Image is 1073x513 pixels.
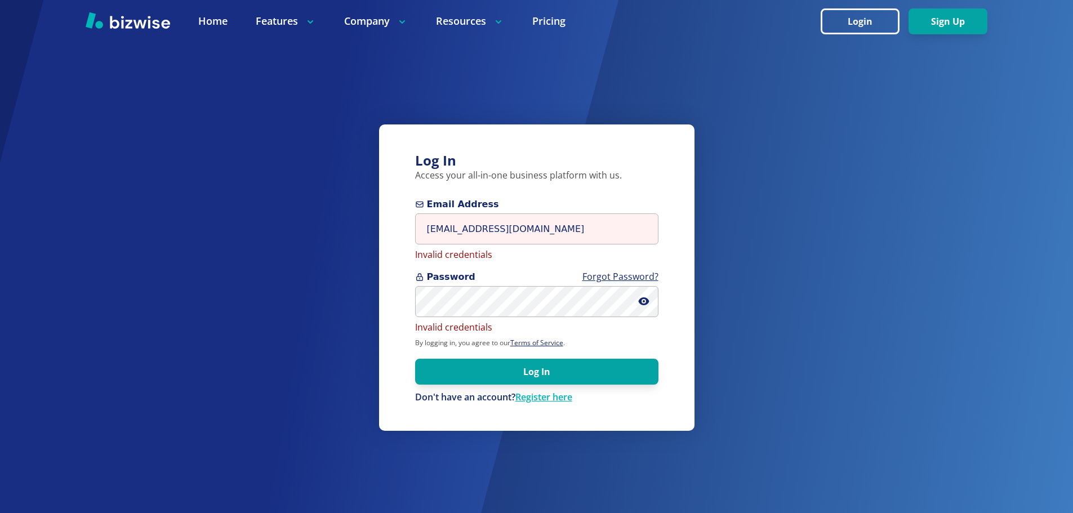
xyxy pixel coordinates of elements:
p: Invalid credentials [415,322,658,334]
a: Forgot Password? [582,270,658,283]
input: you@example.com [415,213,658,244]
button: Sign Up [909,8,987,34]
a: Pricing [532,14,566,28]
p: Invalid credentials [415,249,658,261]
img: Bizwise Logo [86,12,170,29]
a: Register here [515,391,572,403]
a: Login [821,16,909,27]
p: By logging in, you agree to our . [415,338,658,347]
p: Resources [436,14,504,28]
p: Company [344,14,408,28]
a: Sign Up [909,16,987,27]
p: Access your all-in-one business platform with us. [415,169,658,182]
a: Terms of Service [510,338,563,347]
button: Login [821,8,900,34]
span: Password [415,270,658,284]
p: Features [256,14,316,28]
button: Log In [415,359,658,385]
p: Don't have an account? [415,391,658,404]
a: Home [198,14,228,28]
h3: Log In [415,151,658,170]
div: Don't have an account?Register here [415,391,658,404]
span: Email Address [415,198,658,211]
